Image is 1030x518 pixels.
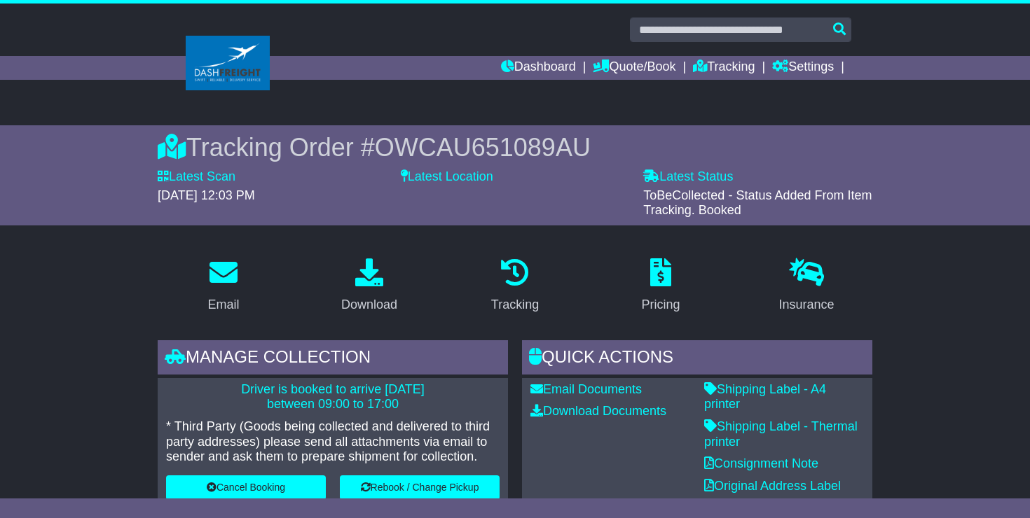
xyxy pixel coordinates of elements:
[704,382,826,412] a: Shipping Label - A4 printer
[166,475,326,500] button: Cancel Booking
[332,253,406,319] a: Download
[593,56,675,80] a: Quote/Book
[530,382,642,396] a: Email Documents
[643,169,733,185] label: Latest Status
[340,475,500,500] button: Rebook / Change Pickup
[693,56,755,80] a: Tracking
[632,253,689,319] a: Pricing
[704,479,841,493] a: Original Address Label
[530,404,666,418] a: Download Documents
[166,419,500,465] p: * Third Party (Goods being collected and delivered to third party addresses) please send all atta...
[482,253,548,319] a: Tracking
[158,132,872,162] div: Tracking Order #
[375,133,591,162] span: OWCAU651089AU
[207,295,239,314] div: Email
[198,253,248,319] a: Email
[643,188,872,218] span: ToBeCollected - Status Added From Item Tracking. Booked
[158,169,235,185] label: Latest Scan
[704,419,858,449] a: Shipping Label - Thermal printer
[772,56,834,80] a: Settings
[166,382,500,412] p: Driver is booked to arrive [DATE] between 09:00 to 17:00
[341,295,397,314] div: Download
[491,295,539,314] div: Tracking
[158,340,508,378] div: Manage collection
[778,295,834,314] div: Insurance
[158,188,255,202] span: [DATE] 12:03 PM
[641,295,680,314] div: Pricing
[522,340,872,378] div: Quick Actions
[401,169,493,185] label: Latest Location
[501,56,576,80] a: Dashboard
[769,253,843,319] a: Insurance
[704,456,818,470] a: Consignment Note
